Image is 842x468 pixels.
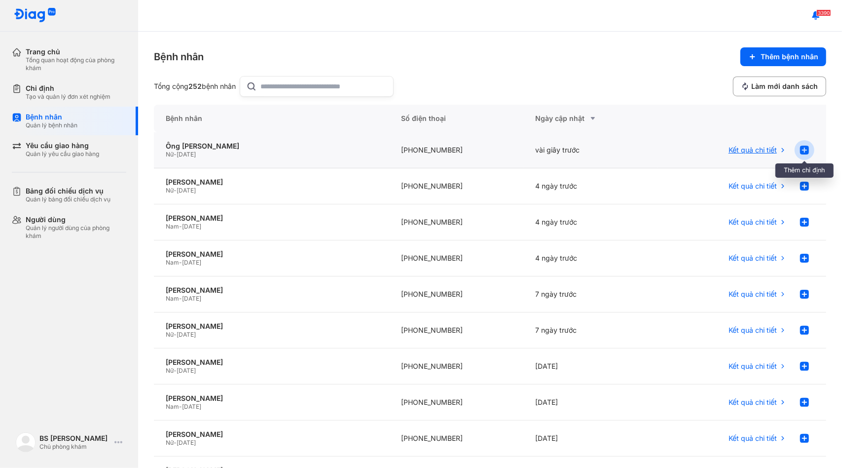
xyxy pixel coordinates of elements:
[166,367,174,374] span: Nữ
[166,187,174,194] span: Nữ
[26,121,77,129] div: Quản lý bệnh nhân
[26,47,126,56] div: Trang chủ
[182,259,201,266] span: [DATE]
[166,286,377,295] div: [PERSON_NAME]
[154,50,204,64] div: Bệnh nhân
[166,403,179,410] span: Nam
[166,439,174,446] span: Nữ
[816,9,831,16] span: 3390
[179,223,182,230] span: -
[166,223,179,230] span: Nam
[166,214,377,223] div: [PERSON_NAME]
[16,432,36,452] img: logo
[39,443,110,451] div: Chủ phòng khám
[26,93,110,101] div: Tạo và quản lý đơn xét nghiệm
[389,204,524,240] div: [PHONE_NUMBER]
[389,168,524,204] div: [PHONE_NUMBER]
[524,132,659,168] div: vài giây trước
[389,421,524,457] div: [PHONE_NUMBER]
[524,421,659,457] div: [DATE]
[26,84,110,93] div: Chỉ định
[174,151,177,158] span: -
[26,195,110,203] div: Quản lý bảng đối chiếu dịch vụ
[26,56,126,72] div: Tổng quan hoạt động của phòng khám
[26,215,126,224] div: Người dùng
[729,182,777,191] span: Kết quả chi tiết
[536,113,647,124] div: Ngày cập nhật
[166,178,377,187] div: [PERSON_NAME]
[166,394,377,403] div: [PERSON_NAME]
[166,295,179,302] span: Nam
[751,82,818,91] span: Làm mới danh sách
[524,385,659,421] div: [DATE]
[26,187,110,195] div: Bảng đối chiếu dịch vụ
[166,142,377,151] div: Ông [PERSON_NAME]
[174,331,177,338] span: -
[179,259,182,266] span: -
[729,290,777,299] span: Kết quả chi tiết
[177,439,196,446] span: [DATE]
[26,141,99,150] div: Yêu cầu giao hàng
[154,82,236,91] div: Tổng cộng bệnh nhân
[166,250,377,259] div: [PERSON_NAME]
[182,295,201,302] span: [DATE]
[729,434,777,443] span: Kết quả chi tiết
[524,240,659,276] div: 4 ngày trước
[389,105,524,132] div: Số điện thoại
[389,349,524,385] div: [PHONE_NUMBER]
[174,187,177,194] span: -
[729,254,777,263] span: Kết quả chi tiết
[524,349,659,385] div: [DATE]
[166,331,174,338] span: Nữ
[179,403,182,410] span: -
[26,224,126,240] div: Quản lý người dùng của phòng khám
[166,151,174,158] span: Nữ
[740,47,826,66] button: Thêm bệnh nhân
[177,367,196,374] span: [DATE]
[524,204,659,240] div: 4 ngày trước
[389,132,524,168] div: [PHONE_NUMBER]
[729,398,777,407] span: Kết quả chi tiết
[182,223,201,230] span: [DATE]
[177,151,196,158] span: [DATE]
[14,8,56,23] img: logo
[26,150,99,158] div: Quản lý yêu cầu giao hàng
[389,240,524,276] div: [PHONE_NUMBER]
[177,331,196,338] span: [DATE]
[389,312,524,349] div: [PHONE_NUMBER]
[174,367,177,374] span: -
[154,105,389,132] div: Bệnh nhân
[177,187,196,194] span: [DATE]
[524,168,659,204] div: 4 ngày trước
[166,430,377,439] div: [PERSON_NAME]
[166,322,377,331] div: [PERSON_NAME]
[26,113,77,121] div: Bệnh nhân
[524,276,659,312] div: 7 ngày trước
[389,276,524,312] div: [PHONE_NUMBER]
[182,403,201,410] span: [DATE]
[761,52,818,61] span: Thêm bệnh nhân
[389,385,524,421] div: [PHONE_NUMBER]
[729,362,777,371] span: Kết quả chi tiết
[733,77,826,96] button: Làm mới danh sách
[174,439,177,446] span: -
[166,259,179,266] span: Nam
[524,312,659,349] div: 7 ngày trước
[39,434,110,443] div: BS [PERSON_NAME]
[188,82,202,90] span: 252
[729,218,777,227] span: Kết quả chi tiết
[179,295,182,302] span: -
[729,146,777,155] span: Kết quả chi tiết
[166,358,377,367] div: [PERSON_NAME]
[729,326,777,335] span: Kết quả chi tiết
